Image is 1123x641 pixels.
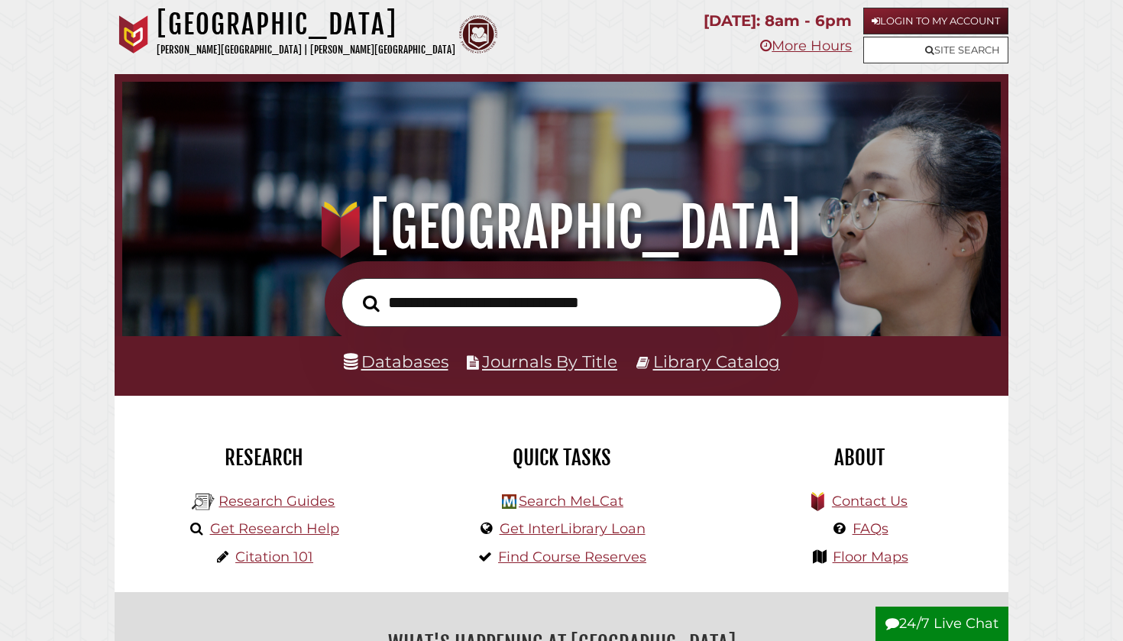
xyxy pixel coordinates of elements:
a: Journals By Title [482,351,617,371]
a: More Hours [760,37,852,54]
a: FAQs [853,520,888,537]
a: Login to My Account [863,8,1008,34]
p: [DATE]: 8am - 6pm [704,8,852,34]
img: Calvin University [115,15,153,53]
a: Search MeLCat [519,493,623,510]
img: Calvin Theological Seminary [459,15,497,53]
i: Search [363,294,380,312]
a: Contact Us [832,493,908,510]
a: Get Research Help [210,520,339,537]
p: [PERSON_NAME][GEOGRAPHIC_DATA] | [PERSON_NAME][GEOGRAPHIC_DATA] [157,41,455,59]
a: Get InterLibrary Loan [500,520,646,537]
a: Databases [344,351,448,371]
a: Site Search [863,37,1008,63]
a: Citation 101 [235,549,313,565]
img: Hekman Library Logo [192,490,215,513]
h2: About [722,445,997,471]
a: Research Guides [218,493,335,510]
h1: [GEOGRAPHIC_DATA] [139,194,984,261]
a: Find Course Reserves [498,549,646,565]
h2: Quick Tasks [424,445,699,471]
h1: [GEOGRAPHIC_DATA] [157,8,455,41]
a: Library Catalog [653,351,780,371]
a: Floor Maps [833,549,908,565]
img: Hekman Library Logo [502,494,516,509]
button: Search [355,290,387,316]
h2: Research [126,445,401,471]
